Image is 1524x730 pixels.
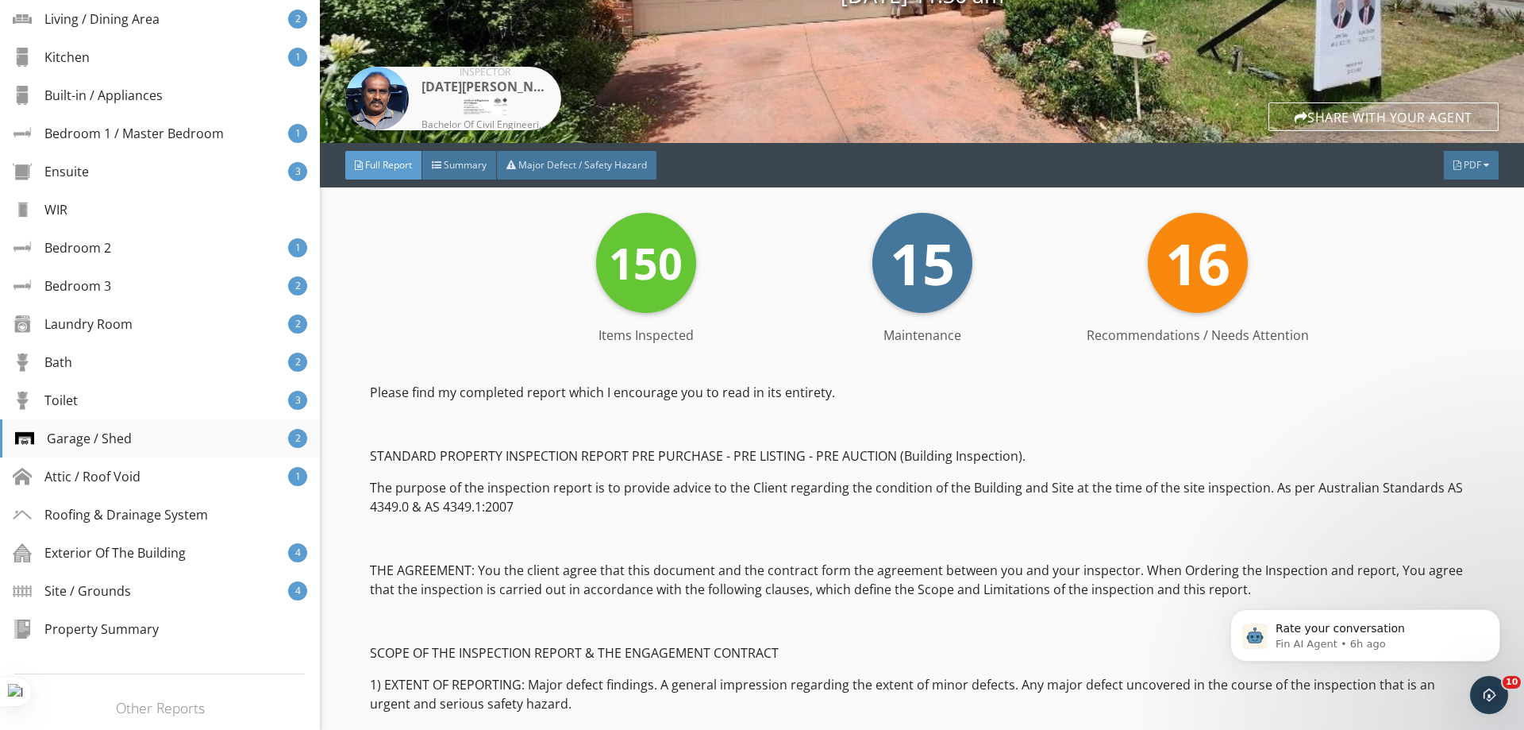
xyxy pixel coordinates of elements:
div: Inspector [421,68,548,77]
div: [DATE][PERSON_NAME] [421,77,548,96]
div: Laundry Room [13,315,133,334]
div: 1 [288,124,307,143]
div: 3 [288,162,307,181]
div: Living / Dining Area [13,10,160,29]
div: WIR [13,200,67,219]
div: 1 [288,238,307,257]
div: 2 [288,429,307,448]
div: Kitchen [13,48,90,67]
span: 15 [890,224,955,302]
img: leadingrajapic_2.jpg [345,67,409,130]
div: Recommendations / Needs Attention [1060,326,1336,345]
div: Roofing & Drainage System [13,505,208,524]
div: Built-in / Appliances [13,86,163,105]
div: 1 [288,48,307,67]
span: 16 [1165,224,1230,302]
div: Property Summary [13,620,159,639]
span: Full Report [365,158,412,172]
span: Summary [444,158,487,172]
div: Ensuite [13,162,89,181]
iframe: Intercom live chat [1470,676,1508,714]
span: Major Defect / Safety Hazard [518,158,647,172]
div: 1 [288,467,307,486]
span: PDF [1464,158,1481,172]
div: Garage / Shed [15,429,132,448]
div: 2 [288,10,307,29]
p: The purpose of the inspection report is to provide advice to the Client regarding the condition o... [370,478,1473,516]
div: Bedroom 2 [13,238,111,257]
p: Please find my completed report which I encourage you to read in its entirety. [370,383,1473,402]
div: Bath [13,353,72,372]
div: Bedroom 3 [13,276,111,295]
div: Toilet [13,391,78,410]
div: Share with your agent [1268,102,1499,131]
iframe: Intercom notifications message [1206,576,1524,687]
p: STANDARD PROPERTY INSPECTION REPORT PRE PURCHASE - PRE LISTING - PRE AUCTION (Building Inspection). [370,446,1473,465]
div: 2 [288,276,307,295]
img: registration.jpg [463,96,508,115]
div: 2 [288,315,307,334]
div: 4 [288,581,307,601]
div: 3 [288,391,307,410]
div: Site / Grounds [13,581,131,601]
span: 10 [1503,676,1521,689]
p: SCOPE OF THE INSPECTION REPORT & THE ENGAGEMENT CONTRACT [370,643,1473,662]
span: 150 [609,234,683,292]
div: Bedroom 1 / Master Bedroom [13,124,224,143]
div: Items Inspected [508,326,784,345]
div: Exterior Of The Building [13,543,186,562]
div: 2 [288,353,307,372]
div: Bachelor Of Civil Engineering [421,120,548,129]
div: Maintenance [784,326,1060,345]
a: Inspector [DATE][PERSON_NAME] Bachelor Of Civil Engineering [345,67,561,130]
div: Attic / Roof Void [13,467,140,486]
div: 4 [288,543,307,562]
p: THE AGREEMENT: You the client agree that this document and the contract form the agreement betwee... [370,561,1473,599]
p: 1) EXTENT OF REPORTING: Major defect findings. A general impression regarding the extent of minor... [370,675,1473,713]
